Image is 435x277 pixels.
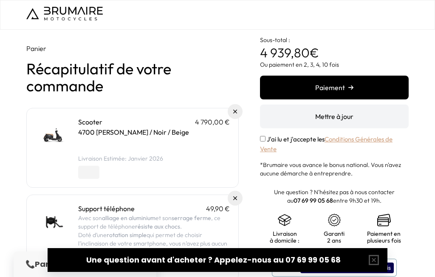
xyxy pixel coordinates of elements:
p: Ou paiement en 2, 3, 4, 10 fois [260,60,409,69]
p: 4 790,00 € [195,117,230,127]
img: right-arrow.png [348,85,353,90]
p: Livraison à domicile : [268,230,301,244]
label: J'ai lu et j'accepte les [260,135,393,153]
span: Sous-total : [260,36,290,44]
strong: résiste aux chocs [135,223,180,230]
a: 07 69 99 05 68 [294,197,333,204]
p: 4700 [PERSON_NAME] / Noir / Beige [78,127,230,137]
p: Avec son et son , ce support de téléphone . [78,214,230,231]
img: Supprimer du panier [233,110,237,113]
img: Scooter - 4700 Watts / Noir / Beige [35,117,71,153]
p: Paiement en plusieurs fois [367,230,401,244]
p: Garanti 2 ans [318,230,351,244]
img: credit-cards.png [377,213,391,227]
img: Supprimer du panier [233,196,237,200]
li: Livraison Estimée: Janvier 2026 [78,154,230,163]
p: 49,90 € [206,204,230,214]
a: Support téléphone [78,204,135,213]
a: Scooter [78,118,102,126]
img: certificat-de-garantie.png [328,213,341,227]
h1: Récapitulatif de votre commande [26,60,239,94]
strong: rotation simple [107,231,147,239]
p: Une question ? N'hésitez pas à nous contacter au entre 9h30 et 19h. [260,188,409,205]
button: Mettre à jour [260,105,409,128]
p: Panier [26,43,239,54]
p: Doté d’une qui permet de choisir l’inclinaison de votre smartphone, vous n’avez plus aucun risque... [78,231,230,256]
p: *Brumaire vous avance le bonus national. Vous n'avez aucune démarche à entreprendre. [260,161,409,178]
img: Support téléphone [35,204,71,240]
strong: alliage en aluminium [102,214,155,222]
strong: serrage ferme [172,214,211,222]
button: Paiement [260,76,409,99]
img: shipping.png [278,213,291,227]
span: 4 939,80 [260,45,310,61]
a: Conditions Générales de Vente [260,135,393,153]
img: Logo de Brumaire [26,7,103,20]
p: € [260,30,409,60]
